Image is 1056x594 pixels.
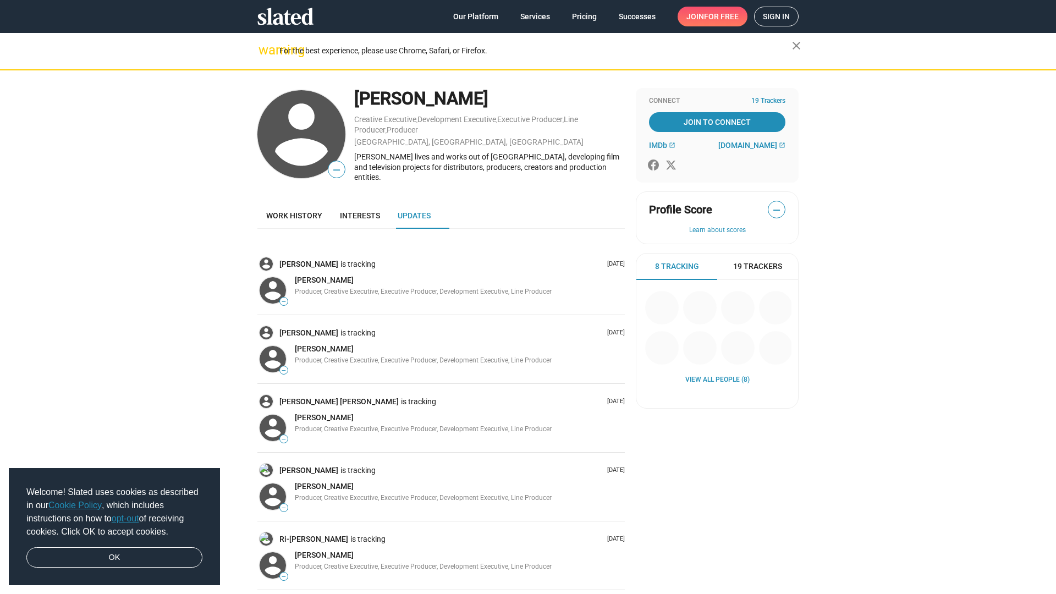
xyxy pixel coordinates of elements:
[572,7,597,26] span: Pricing
[280,436,288,442] span: —
[295,288,552,295] span: Producer, Creative Executive, Executive Producer, Development Executive, Line Producer
[603,398,625,406] p: [DATE]
[26,547,202,568] a: dismiss cookie message
[295,550,354,560] a: [PERSON_NAME]
[768,203,785,217] span: —
[295,563,552,570] span: Producer, Creative Executive, Executive Producer, Development Executive, Line Producer
[112,514,139,523] a: opt-out
[257,202,331,229] a: Work history
[649,226,785,235] button: Learn about scores
[563,7,606,26] a: Pricing
[295,413,354,423] a: [PERSON_NAME]
[417,115,496,124] a: Development Executive
[354,115,416,124] a: Creative Executive
[649,112,785,132] a: Join To Connect
[279,397,401,407] a: [PERSON_NAME] [PERSON_NAME]
[704,7,739,26] span: for free
[280,505,288,511] span: —
[790,39,803,52] mat-icon: close
[9,468,220,586] div: cookieconsent
[350,534,388,544] span: is tracking
[763,7,790,26] span: Sign in
[331,202,389,229] a: Interests
[751,97,785,106] span: 19 Trackers
[651,112,783,132] span: Join To Connect
[340,328,378,338] span: is tracking
[280,367,288,373] span: —
[48,501,102,510] a: Cookie Policy
[603,466,625,475] p: [DATE]
[279,43,792,58] div: For the best experience, please use Chrome, Safari, or Firefox.
[340,259,378,269] span: is tracking
[401,397,438,407] span: is tracking
[603,329,625,337] p: [DATE]
[669,142,675,148] mat-icon: open_in_new
[295,425,552,433] span: Producer, Creative Executive, Executive Producer, Development Executive, Line Producer
[520,7,550,26] span: Services
[649,97,785,106] div: Connect
[280,299,288,305] span: —
[779,142,785,148] mat-icon: open_in_new
[295,276,354,284] span: [PERSON_NAME]
[416,117,417,123] span: ,
[295,481,354,492] a: [PERSON_NAME]
[655,261,699,272] span: 8 Tracking
[354,87,625,111] div: [PERSON_NAME]
[610,7,664,26] a: Successes
[279,534,350,544] a: Ri-[PERSON_NAME]
[279,259,340,269] a: [PERSON_NAME]
[387,125,418,134] a: Producer
[649,141,667,150] span: IMDb
[295,551,354,559] span: [PERSON_NAME]
[496,117,497,123] span: ,
[649,141,675,150] a: IMDb
[686,7,739,26] span: Join
[340,211,380,220] span: Interests
[619,7,656,26] span: Successes
[685,376,750,384] a: View all People (8)
[260,464,273,477] img: Sonya Edwards
[279,465,340,476] a: [PERSON_NAME]
[280,574,288,580] span: —
[754,7,799,26] a: Sign in
[389,202,439,229] a: Updates
[328,163,345,177] span: —
[718,141,777,150] span: [DOMAIN_NAME]
[497,115,563,124] a: Executive Producer
[678,7,747,26] a: Joinfor free
[603,260,625,268] p: [DATE]
[295,413,354,422] span: [PERSON_NAME]
[386,128,387,134] span: ,
[563,117,564,123] span: ,
[354,152,625,183] div: [PERSON_NAME] lives and works out of [GEOGRAPHIC_DATA], developing film and television projects f...
[279,328,340,338] a: [PERSON_NAME]
[258,43,272,57] mat-icon: warning
[649,202,712,217] span: Profile Score
[603,535,625,543] p: [DATE]
[295,344,354,354] a: [PERSON_NAME]
[295,356,552,364] span: Producer, Creative Executive, Executive Producer, Development Executive, Line Producer
[453,7,498,26] span: Our Platform
[26,486,202,538] span: Welcome! Slated uses cookies as described in our , which includes instructions on how to of recei...
[718,141,785,150] a: [DOMAIN_NAME]
[266,211,322,220] span: Work history
[295,482,354,491] span: [PERSON_NAME]
[295,275,354,285] a: [PERSON_NAME]
[295,344,354,353] span: [PERSON_NAME]
[260,532,273,546] img: Ri-Karlo Handy
[512,7,559,26] a: Services
[354,137,584,146] a: [GEOGRAPHIC_DATA], [GEOGRAPHIC_DATA], [GEOGRAPHIC_DATA]
[354,115,578,134] a: Line Producer
[733,261,782,272] span: 19 Trackers
[444,7,507,26] a: Our Platform
[340,465,378,476] span: is tracking
[295,494,552,502] span: Producer, Creative Executive, Executive Producer, Development Executive, Line Producer
[398,211,431,220] span: Updates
